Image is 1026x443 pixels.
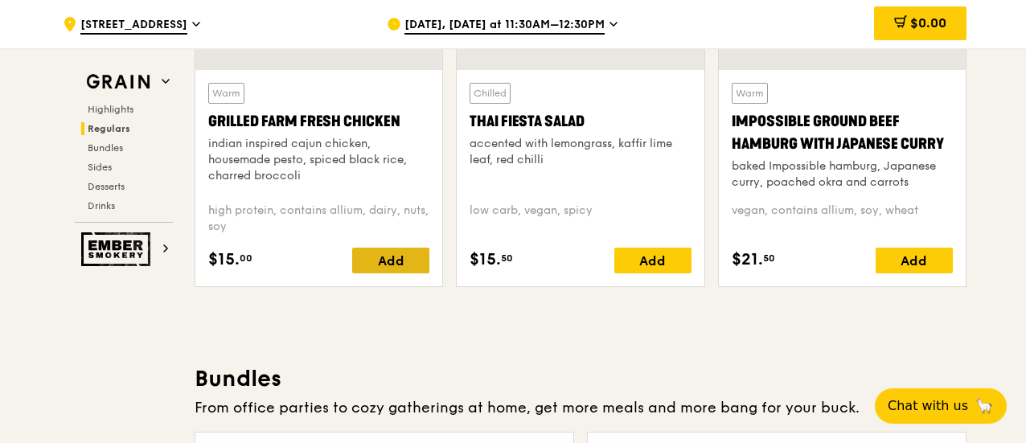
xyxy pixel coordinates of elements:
[88,142,123,154] span: Bundles
[763,252,775,265] span: 50
[208,136,429,184] div: indian inspired cajun chicken, housemade pesto, spiced black rice, charred broccoli
[208,203,429,235] div: high protein, contains allium, dairy, nuts, soy
[732,83,768,104] div: Warm
[80,17,187,35] span: [STREET_ADDRESS]
[875,388,1007,424] button: Chat with us🦙
[470,110,691,133] div: Thai Fiesta Salad
[732,203,953,235] div: vegan, contains allium, soy, wheat
[732,110,953,155] div: Impossible Ground Beef Hamburg with Japanese Curry
[81,68,155,96] img: Grain web logo
[88,162,112,173] span: Sides
[208,83,244,104] div: Warm
[910,15,946,31] span: $0.00
[888,396,968,416] span: Chat with us
[404,17,605,35] span: [DATE], [DATE] at 11:30AM–12:30PM
[195,364,966,393] h3: Bundles
[88,200,115,211] span: Drinks
[208,248,240,272] span: $15.
[614,248,692,273] div: Add
[81,232,155,266] img: Ember Smokery web logo
[240,252,252,265] span: 00
[88,104,133,115] span: Highlights
[88,123,130,134] span: Regulars
[470,248,501,272] span: $15.
[208,110,429,133] div: Grilled Farm Fresh Chicken
[352,248,429,273] div: Add
[470,203,691,235] div: low carb, vegan, spicy
[470,83,511,104] div: Chilled
[470,136,691,168] div: accented with lemongrass, kaffir lime leaf, red chilli
[501,252,513,265] span: 50
[975,396,994,416] span: 🦙
[876,248,953,273] div: Add
[88,181,125,192] span: Desserts
[732,158,953,191] div: baked Impossible hamburg, Japanese curry, poached okra and carrots
[195,396,966,419] div: From office parties to cozy gatherings at home, get more meals and more bang for your buck.
[732,248,763,272] span: $21.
